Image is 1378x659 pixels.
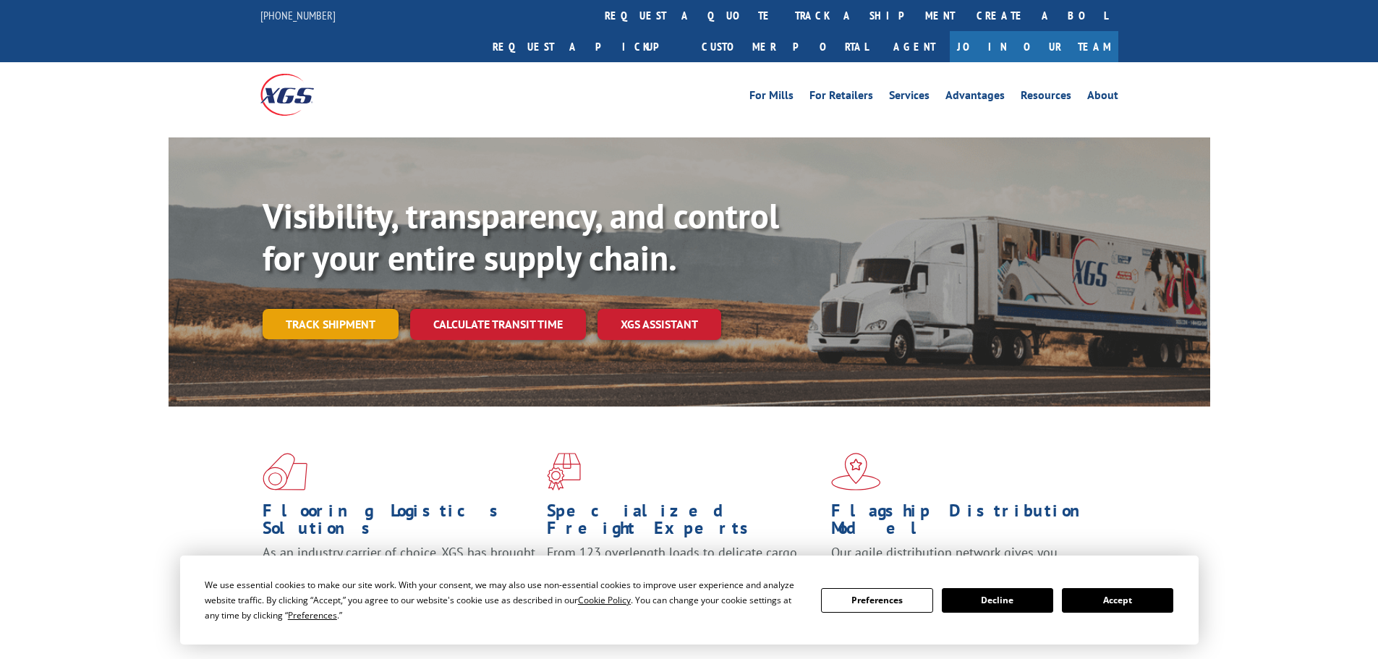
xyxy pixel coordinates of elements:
[263,502,536,544] h1: Flooring Logistics Solutions
[263,544,535,595] span: As an industry carrier of choice, XGS has brought innovation and dedication to flooring logistics...
[691,31,879,62] a: Customer Portal
[547,502,820,544] h1: Specialized Freight Experts
[1087,90,1118,106] a: About
[263,193,779,280] b: Visibility, transparency, and control for your entire supply chain.
[547,544,820,608] p: From 123 overlength loads to delicate cargo, our experienced staff knows the best way to move you...
[547,453,581,490] img: xgs-icon-focused-on-flooring-red
[410,309,586,340] a: Calculate transit time
[831,544,1097,578] span: Our agile distribution network gives you nationwide inventory management on demand.
[945,90,1005,106] a: Advantages
[809,90,873,106] a: For Retailers
[597,309,721,340] a: XGS ASSISTANT
[578,594,631,606] span: Cookie Policy
[831,502,1105,544] h1: Flagship Distribution Model
[749,90,794,106] a: For Mills
[821,588,932,613] button: Preferences
[263,453,307,490] img: xgs-icon-total-supply-chain-intelligence-red
[831,453,881,490] img: xgs-icon-flagship-distribution-model-red
[263,309,399,339] a: Track shipment
[180,556,1199,645] div: Cookie Consent Prompt
[205,577,804,623] div: We use essential cookies to make our site work. With your consent, we may also use non-essential ...
[950,31,1118,62] a: Join Our Team
[1062,588,1173,613] button: Accept
[889,90,930,106] a: Services
[879,31,950,62] a: Agent
[1021,90,1071,106] a: Resources
[288,609,337,621] span: Preferences
[482,31,691,62] a: Request a pickup
[942,588,1053,613] button: Decline
[260,8,336,22] a: [PHONE_NUMBER]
